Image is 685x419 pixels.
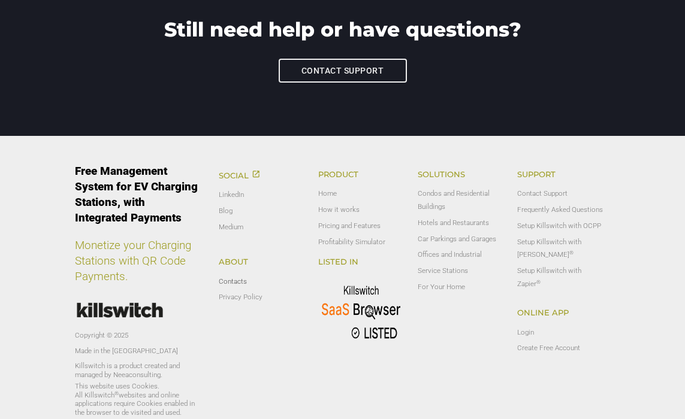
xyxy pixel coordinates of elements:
sup: ® [536,279,541,285]
h5: Social [219,170,305,180]
a: Profitability Simulator [318,238,385,246]
a: Service Stations [418,266,468,275]
a: Contacts [219,277,247,286]
a: Pricing and Features [318,221,381,230]
a: How it works [318,205,360,214]
img: Killswitch logo [75,299,165,320]
img: Killswitch - SaaS Browser [318,275,405,354]
a: Contact support [279,59,407,83]
h5: Listed in [318,257,405,266]
h5: About [219,257,305,266]
h5: Online App [517,308,603,317]
h5: Solutions [418,170,504,178]
a: Hotels and Restaurants [418,218,489,227]
h5: Product [318,170,405,178]
a: Medium [219,223,243,231]
a: For Your Home [418,283,465,291]
p: Free Management System for EV Charging Stations, with Integrated Payments [75,163,199,226]
a: Privacy Policy [219,293,262,301]
a: Setup Killswitch with Zapier® [517,266,581,288]
p: This website uses Cookies. All Killswitch websites and online applications require Cookies enable... [75,382,199,417]
i: open_in_new [252,170,261,179]
a: Offices and Industrial [418,250,482,259]
a: Setup Killswitch with [PERSON_NAME]® [517,238,581,259]
a: Car Parkings and Garages [418,235,496,243]
sup: ® [114,390,119,396]
a: Create Free Account [517,344,580,352]
h5: Support [517,170,603,178]
p: Copyright © 2025 Made in the [GEOGRAPHIC_DATA] [75,327,199,359]
sup: ® [569,250,574,256]
a: Setup Killswitch with OCPP [517,221,601,230]
a: Home [318,189,337,198]
a: Contact Support [517,189,568,198]
a: Login [517,328,534,336]
h4: Still need help or have questions? [7,19,678,40]
a: Frequently Asked Questions [517,205,603,214]
a: LinkedIn [219,190,244,199]
a: Blog [219,207,233,215]
p: Killswitch is a product created and managed by Neeaconsulting. [75,362,199,379]
a: Condos and Residential Buildings [418,189,490,211]
p: Monetize your Charging Stations with QR Code Payments. [75,238,199,284]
